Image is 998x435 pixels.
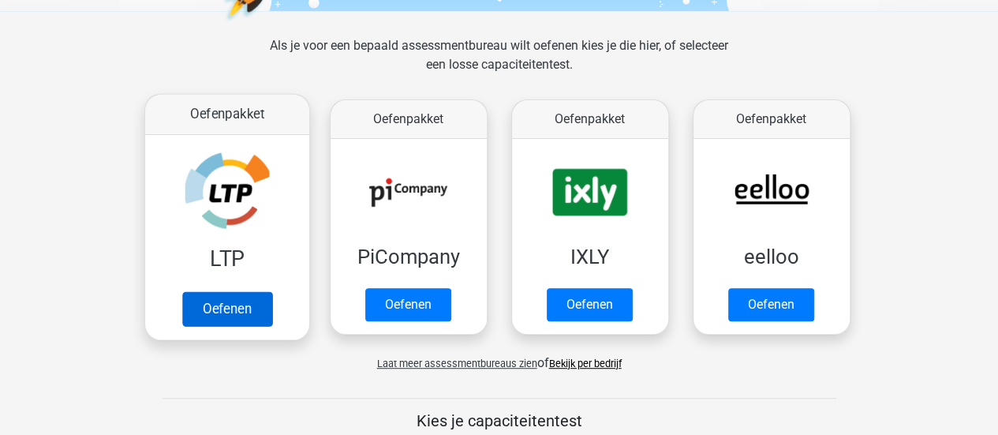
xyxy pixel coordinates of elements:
a: Oefenen [728,288,814,321]
a: Oefenen [365,288,451,321]
a: Oefenen [547,288,633,321]
div: of [136,341,862,373]
div: Als je voor een bepaald assessmentbureau wilt oefenen kies je die hier, of selecteer een losse ca... [257,36,741,93]
span: Laat meer assessmentbureaus zien [377,358,537,369]
h5: Kies je capaciteitentest [163,411,836,430]
a: Oefenen [181,291,271,326]
a: Bekijk per bedrijf [549,358,622,369]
